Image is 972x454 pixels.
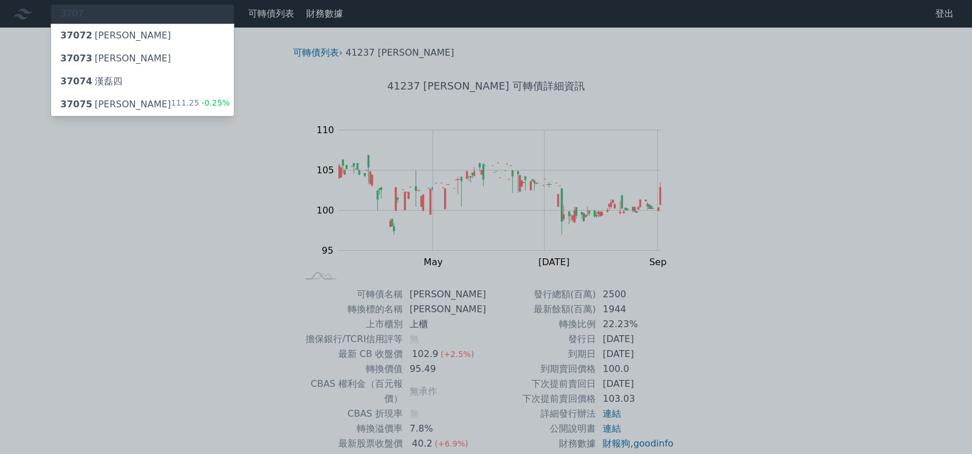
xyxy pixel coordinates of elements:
a: 37072[PERSON_NAME] [51,24,234,47]
div: 漢磊四 [60,75,122,88]
a: 37075[PERSON_NAME] 111.25-0.25% [51,93,234,116]
div: 111.25 [171,98,230,111]
span: 37075 [60,99,92,110]
div: [PERSON_NAME] [60,52,171,65]
span: 37073 [60,53,92,64]
span: 37074 [60,76,92,87]
div: [PERSON_NAME] [60,29,171,42]
span: 37072 [60,30,92,41]
a: 37073[PERSON_NAME] [51,47,234,70]
a: 37074漢磊四 [51,70,234,93]
span: -0.25% [199,98,230,107]
div: [PERSON_NAME] [60,98,171,111]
